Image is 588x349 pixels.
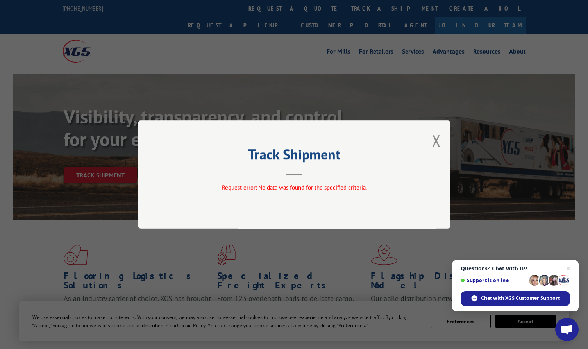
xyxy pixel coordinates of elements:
span: Chat with XGS Customer Support [481,295,560,302]
span: Close chat [563,264,573,273]
button: Close modal [432,130,441,151]
div: Open chat [555,318,579,341]
div: Chat with XGS Customer Support [461,291,570,306]
span: Support is online [461,277,526,283]
span: Questions? Chat with us! [461,265,570,272]
span: Request error: No data was found for the specified criteria. [222,184,366,191]
h2: Track Shipment [177,149,411,164]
